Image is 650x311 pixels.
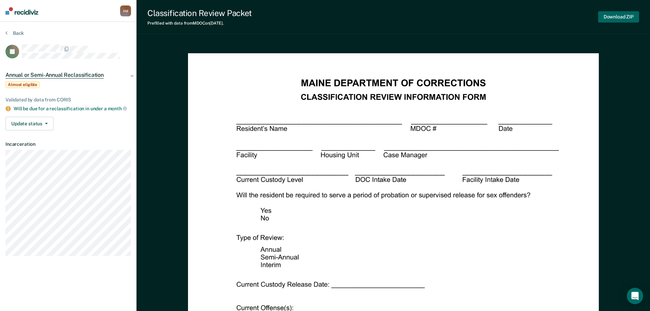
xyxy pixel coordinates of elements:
[5,81,40,88] span: Almost eligible
[5,117,54,130] button: Update status
[5,7,38,15] img: Recidiviz
[5,141,131,147] dt: Incarceration
[5,30,24,36] button: Back
[120,5,131,16] button: AM
[5,97,131,103] div: Validated by data from CORIS
[147,21,252,26] div: Prefilled with data from MDOC on [DATE] .
[627,288,643,304] div: Open Intercom Messenger
[5,72,104,79] span: Annual or Semi-Annual Reclassification
[598,11,639,23] button: Download ZIP
[120,5,131,16] div: A M
[147,8,252,18] div: Classification Review Packet
[14,105,131,112] div: Will be due for a reclassification in under a month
